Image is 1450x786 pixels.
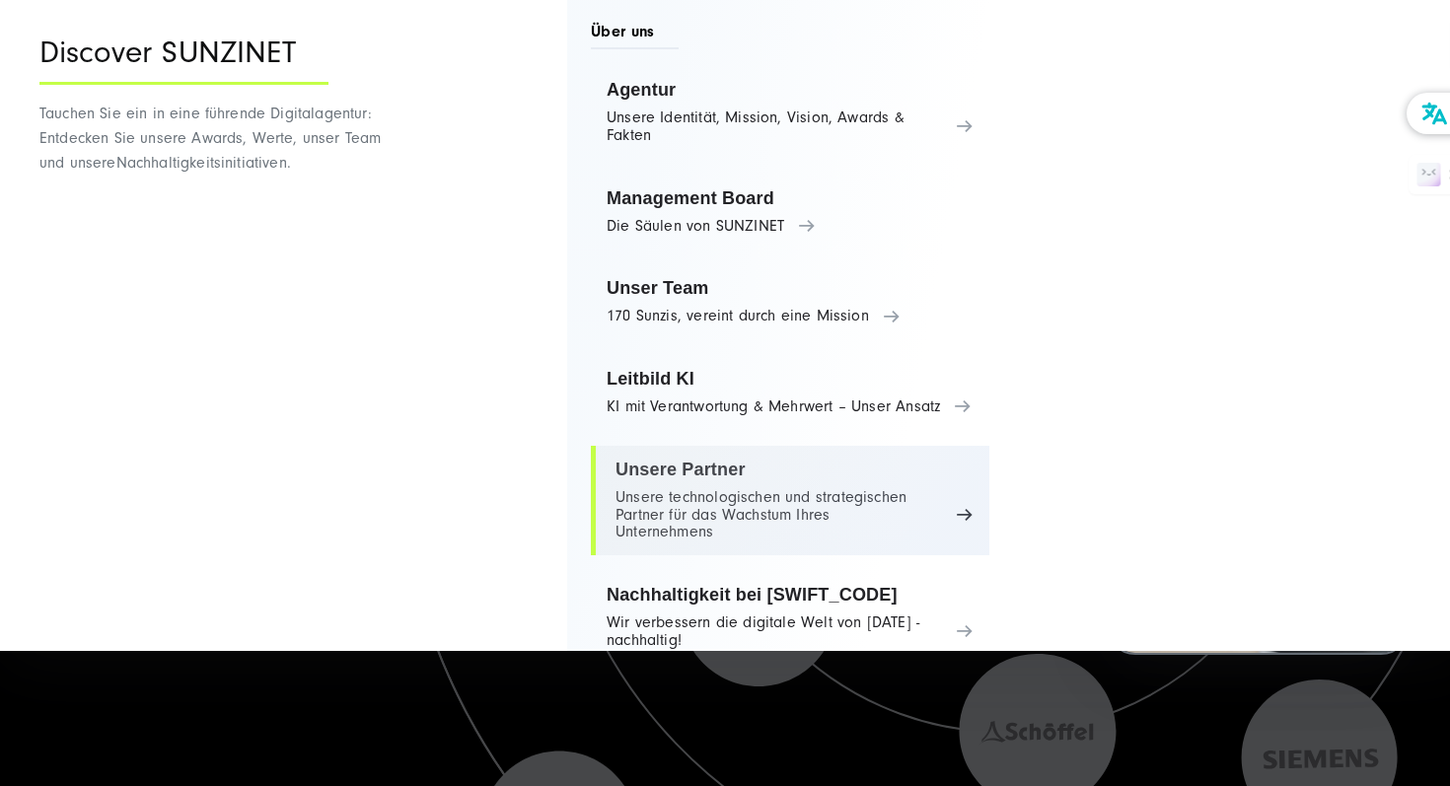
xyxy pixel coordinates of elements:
a: Unsere Partner Unsere technologischen und strategischen Partner für das Wachstum Ihres Unternehmens [591,446,989,555]
span: Tauchen Sie ein in eine führende Digitalagentur: Entdecken Sie unsere Awards, Werte, unser Team u... [39,105,381,172]
a: Agentur Unsere Identität, Mission, Vision, Awards & Fakten [591,66,989,159]
a: Management Board Die Säulen von SUNZINET [591,175,989,250]
span: Über uns [591,21,679,49]
a: Leitbild KI KI mit Verantwortung & Mehrwert – Unser Ansatz [591,355,989,430]
a: Nachhaltigkeit bei [SWIFT_CODE] Wir verbessern die digitale Welt von [DATE] - nachhaltig! [591,571,989,664]
a: Unser Team 170 Sunzis, vereint durch eine Mission [591,264,989,339]
div: Discover SUNZINET [39,36,328,85]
